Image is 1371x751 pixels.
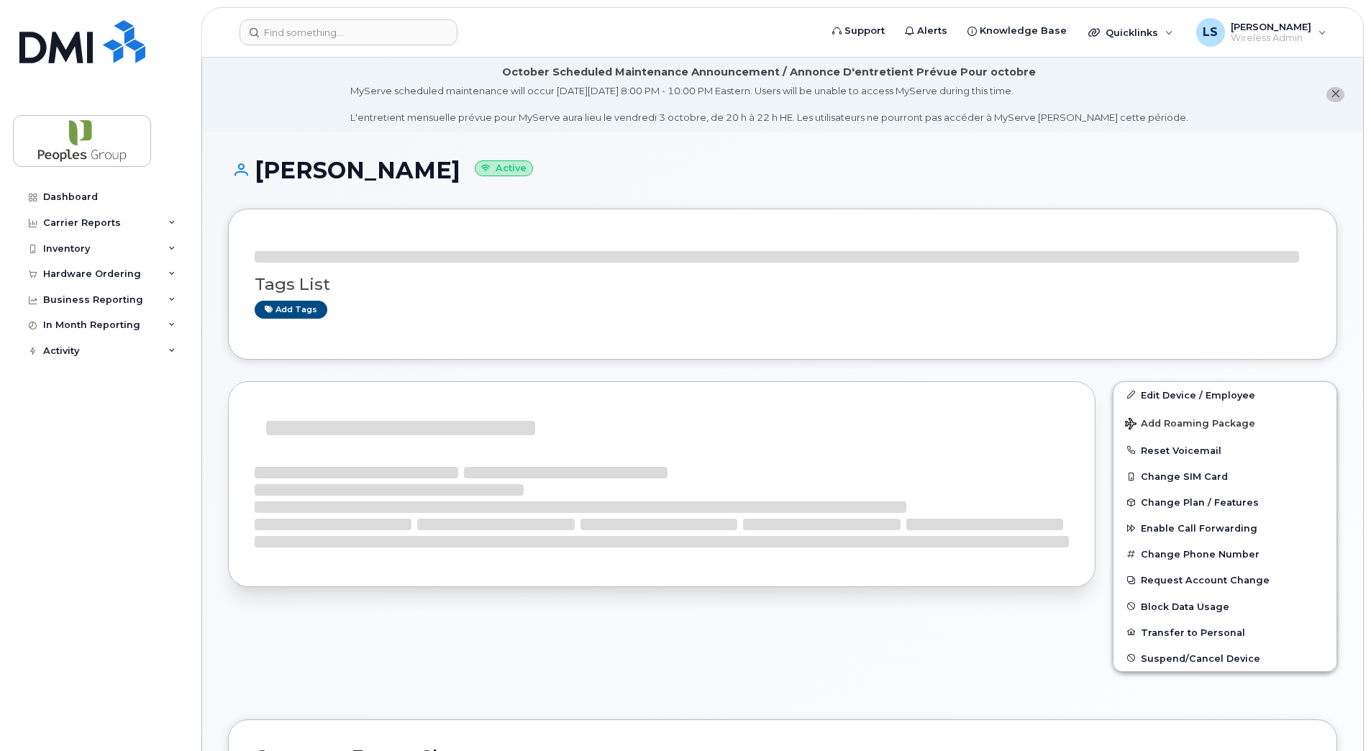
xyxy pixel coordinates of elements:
h3: Tags List [255,276,1311,293]
div: October Scheduled Maintenance Announcement / Annonce D'entretient Prévue Pour octobre [502,65,1036,80]
button: Add Roaming Package [1113,408,1336,437]
button: close notification [1326,87,1344,102]
span: Enable Call Forwarding [1141,523,1257,534]
div: MyServe scheduled maintenance will occur [DATE][DATE] 8:00 PM - 10:00 PM Eastern. Users will be u... [350,84,1188,124]
span: Change Plan / Features [1141,497,1259,508]
a: Add tags [255,301,327,319]
a: Edit Device / Employee [1113,382,1336,408]
span: Add Roaming Package [1125,418,1255,432]
small: Active [475,160,533,177]
button: Enable Call Forwarding [1113,515,1336,541]
button: Request Account Change [1113,567,1336,593]
span: Suspend/Cancel Device [1141,652,1260,663]
h1: [PERSON_NAME] [228,158,1337,183]
button: Change Phone Number [1113,541,1336,567]
button: Transfer to Personal [1113,619,1336,645]
button: Suspend/Cancel Device [1113,645,1336,671]
button: Reset Voicemail [1113,437,1336,463]
button: Block Data Usage [1113,593,1336,619]
button: Change SIM Card [1113,463,1336,489]
button: Change Plan / Features [1113,489,1336,515]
